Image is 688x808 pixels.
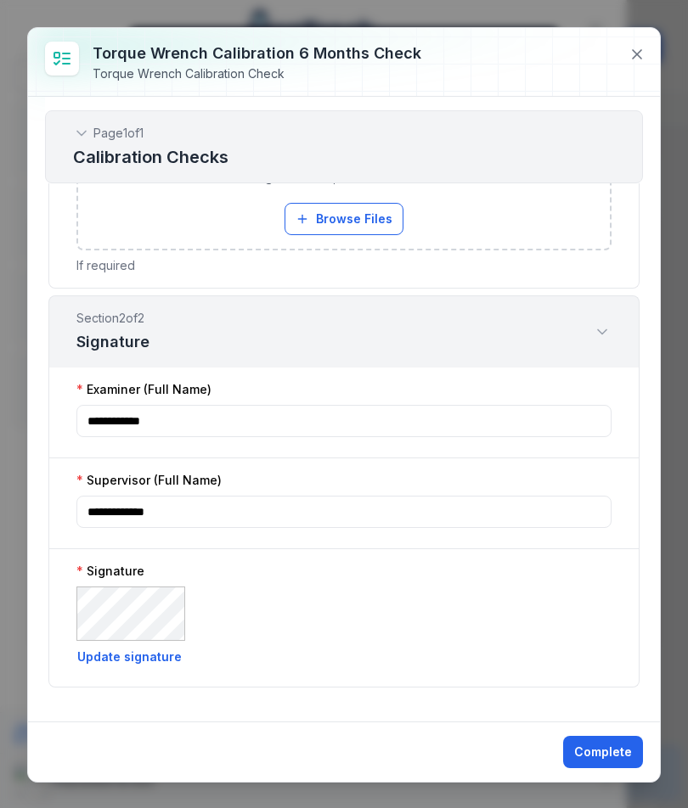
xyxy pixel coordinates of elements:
[73,145,615,169] h2: Calibration Checks
[76,648,183,666] button: Update signature
[76,496,612,528] input: :r19j:-form-item-label
[76,257,612,274] p: If required
[76,563,144,580] label: Signature
[93,65,421,82] div: Torque Wrench Calibration Check
[76,472,222,489] label: Supervisor (Full Name)
[285,203,403,235] button: Browse Files
[76,330,149,354] h3: Signature
[93,42,421,65] h3: Torque Wrench Calibration 6 Months Check
[76,310,149,327] span: Section 2 of 2
[76,381,211,398] label: Examiner (Full Name)
[593,323,612,341] button: Expand
[76,405,612,437] input: :r19i:-form-item-label
[93,125,144,142] span: Page 1 of 1
[563,736,643,768] button: Complete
